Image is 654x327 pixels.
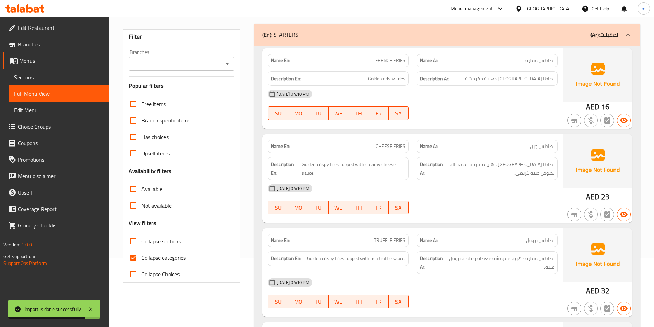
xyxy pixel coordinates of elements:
[329,295,348,308] button: WE
[19,57,104,65] span: Menus
[268,106,288,120] button: SU
[9,69,109,85] a: Sections
[291,108,306,118] span: MO
[420,237,438,244] strong: Name Ar:
[389,201,409,214] button: SA
[3,259,47,268] a: Support.OpsPlatform
[3,135,109,151] a: Coupons
[271,160,300,177] strong: Description En:
[374,237,405,244] span: TRUFFLE FRIES
[371,297,386,307] span: FR
[311,297,325,307] span: TU
[601,100,609,114] span: 16
[3,118,109,135] a: Choice Groups
[274,185,312,192] span: [DATE] 04:10 PM
[525,5,571,12] div: [GEOGRAPHIC_DATA]
[9,102,109,118] a: Edit Menu
[3,151,109,168] a: Promotions
[600,114,614,127] button: Not has choices
[262,30,272,40] b: (En):
[288,295,308,308] button: MO
[526,237,554,244] span: بطاطس تروفل
[3,217,109,234] a: Grocery Checklist
[141,149,170,157] span: Upsell items
[18,172,104,180] span: Menu disclaimer
[584,208,598,221] button: Purchased item
[141,201,172,210] span: Not available
[586,284,599,297] span: AED
[18,155,104,164] span: Promotions
[268,201,288,214] button: SU
[368,295,388,308] button: FR
[271,254,301,263] strong: Description En:
[420,143,438,150] strong: Name Ar:
[448,254,554,271] span: بطاطس مقلية ذهبية مقرمشة مغطاة بصلصة تروفل غنية.
[262,31,298,39] p: STARTERS
[331,297,346,307] span: WE
[21,240,32,249] span: 1.0.0
[3,201,109,217] a: Coverage Report
[141,133,169,141] span: Has choices
[18,205,104,213] span: Coverage Report
[525,57,554,64] span: بطاطس مقلية
[600,208,614,221] button: Not has choices
[563,48,632,102] img: Ae5nvW7+0k+MAAAAAElFTkSuQmCC
[307,254,405,263] span: Golden crispy fries topped with rich truffle sauce.
[391,297,406,307] span: SA
[18,188,104,197] span: Upsell
[3,52,109,69] a: Menus
[586,190,599,203] span: AED
[271,203,285,213] span: SU
[271,297,285,307] span: SU
[288,106,308,120] button: MO
[271,143,290,150] strong: Name En:
[129,30,235,44] div: Filter
[254,24,640,46] div: (En): STARTERS(Ar):المقبلات
[308,295,328,308] button: TU
[3,168,109,184] a: Menu disclaimer
[291,203,306,213] span: MO
[3,240,20,249] span: Version:
[331,203,346,213] span: WE
[271,237,290,244] strong: Name En:
[9,85,109,102] a: Full Menu View
[18,139,104,147] span: Coupons
[351,108,366,118] span: TH
[274,91,312,97] span: [DATE] 04:10 PM
[141,100,166,108] span: Free items
[375,57,405,64] span: FRENCH FRIES
[302,160,405,177] span: Golden crispy fries topped with creamy cheese sauce.
[584,114,598,127] button: Purchased item
[268,295,288,308] button: SU
[530,143,554,150] span: بطاطس جبن
[567,302,581,315] button: Not branch specific item
[141,270,180,278] span: Collapse Choices
[129,219,157,227] h3: View filters
[465,74,554,83] span: بطاطا مقلية ذهبية مقرمشة
[567,208,581,221] button: Not branch specific item
[271,57,290,64] strong: Name En:
[348,201,368,214] button: TH
[563,228,632,282] img: Ae5nvW7+0k+MAAAAAElFTkSuQmCC
[351,297,366,307] span: TH
[391,203,406,213] span: SA
[288,201,308,214] button: MO
[308,106,328,120] button: TU
[14,106,104,114] span: Edit Menu
[351,203,366,213] span: TH
[371,108,386,118] span: FR
[129,167,172,175] h3: Availability filters
[420,160,443,177] strong: Description Ar:
[444,160,554,177] span: بطاطا مقلية ذهبية مقرمشة مغطاة بصوص جبنة كريمي.
[3,20,109,36] a: Edit Restaurant
[389,295,409,308] button: SA
[129,82,235,90] h3: Popular filters
[642,5,646,12] span: m
[420,74,449,83] strong: Description Ar:
[222,59,232,69] button: Open
[600,302,614,315] button: Not has choices
[331,108,346,118] span: WE
[3,184,109,201] a: Upsell
[368,74,405,83] span: Golden crispy fries
[348,295,368,308] button: TH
